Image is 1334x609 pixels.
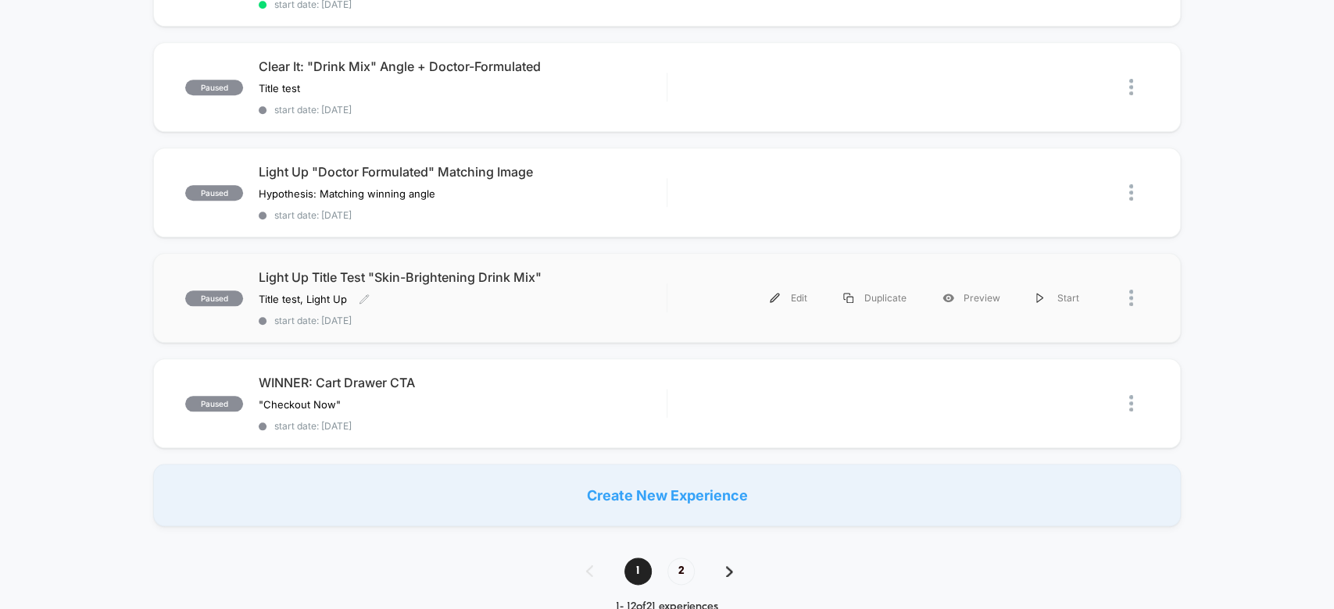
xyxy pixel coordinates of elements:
img: menu [1036,293,1044,303]
span: paused [185,396,243,411]
span: start date: [DATE] [259,209,666,221]
div: Duplicate [825,280,925,315]
span: WINNER: Cart Drawer CTA [259,375,666,390]
span: Title test, Light Up [259,293,347,305]
span: start date: [DATE] [259,315,666,326]
span: paused [185,185,243,201]
span: Clear It: "Drink Mix" Angle + Doctor-Formulated [259,59,666,74]
span: 1 [624,557,652,585]
span: Light Up "Doctor Formulated" Matching Image [259,164,666,180]
span: "Checkout Now" [259,398,341,411]
span: Light Up Title Test "Skin-Brightening Drink Mix" [259,269,666,285]
img: pagination forward [726,566,733,577]
span: 2 [667,557,695,585]
img: close [1129,79,1133,95]
div: Edit [752,280,825,315]
span: paused [185,80,243,95]
span: paused [185,290,243,306]
img: close [1129,290,1133,306]
span: start date: [DATE] [259,104,666,116]
img: close [1129,184,1133,201]
img: menu [770,293,780,303]
span: start date: [DATE] [259,420,666,432]
div: Preview [925,280,1018,315]
span: Hypothesis: Matching winning angle [259,187,435,200]
img: close [1129,395,1133,411]
div: Start [1018,280,1097,315]
img: menu [843,293,853,303]
div: Create New Experience [153,464,1180,526]
span: Title test [259,82,300,94]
